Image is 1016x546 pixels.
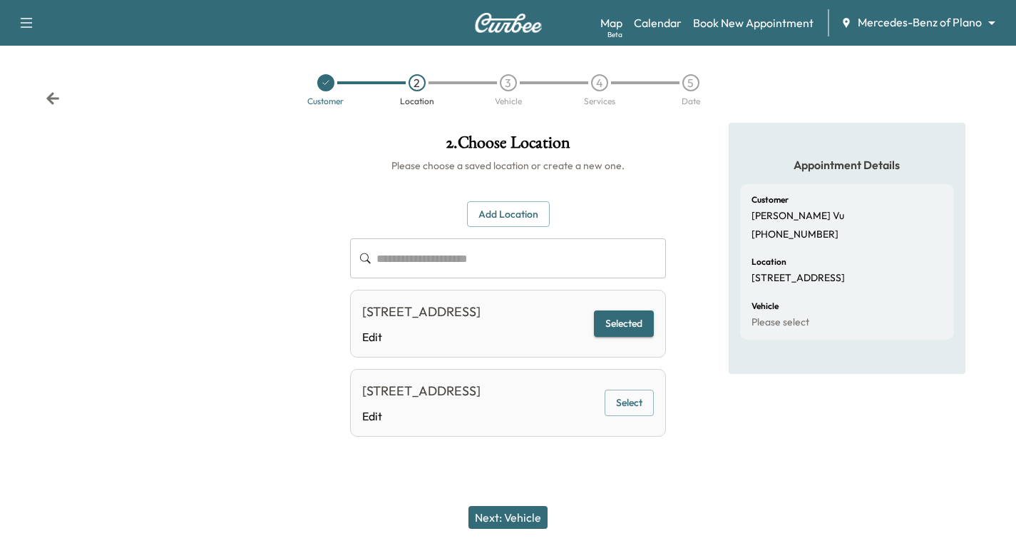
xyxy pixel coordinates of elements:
h6: Please choose a saved location or create a new one. [350,158,666,173]
div: Date [682,97,700,106]
h6: Location [751,258,786,266]
h6: Vehicle [751,302,779,310]
h6: Customer [751,196,789,204]
div: Services [584,97,615,106]
button: Add Location [467,201,550,228]
p: [STREET_ADDRESS] [751,272,845,285]
a: MapBeta [600,14,622,31]
div: 4 [591,74,608,91]
button: Select [605,390,654,416]
a: Book New Appointment [693,14,814,31]
a: Edit [362,328,481,345]
p: Please select [751,316,809,329]
div: Customer [307,97,344,106]
p: [PHONE_NUMBER] [751,228,838,241]
div: 5 [682,74,699,91]
button: Next: Vehicle [468,506,548,529]
div: Beta [607,29,622,40]
div: [STREET_ADDRESS] [362,381,481,401]
div: Back [46,91,60,106]
div: 2 [409,74,426,91]
a: Edit [362,408,481,425]
a: Calendar [634,14,682,31]
h1: 2 . Choose Location [350,134,666,158]
div: 3 [500,74,517,91]
div: Location [400,97,434,106]
span: Mercedes-Benz of Plano [858,14,982,31]
h5: Appointment Details [740,157,954,173]
img: Curbee Logo [474,13,543,33]
button: Selected [594,310,654,337]
div: Vehicle [495,97,522,106]
div: [STREET_ADDRESS] [362,302,481,322]
p: [PERSON_NAME] Vu [751,210,844,223]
